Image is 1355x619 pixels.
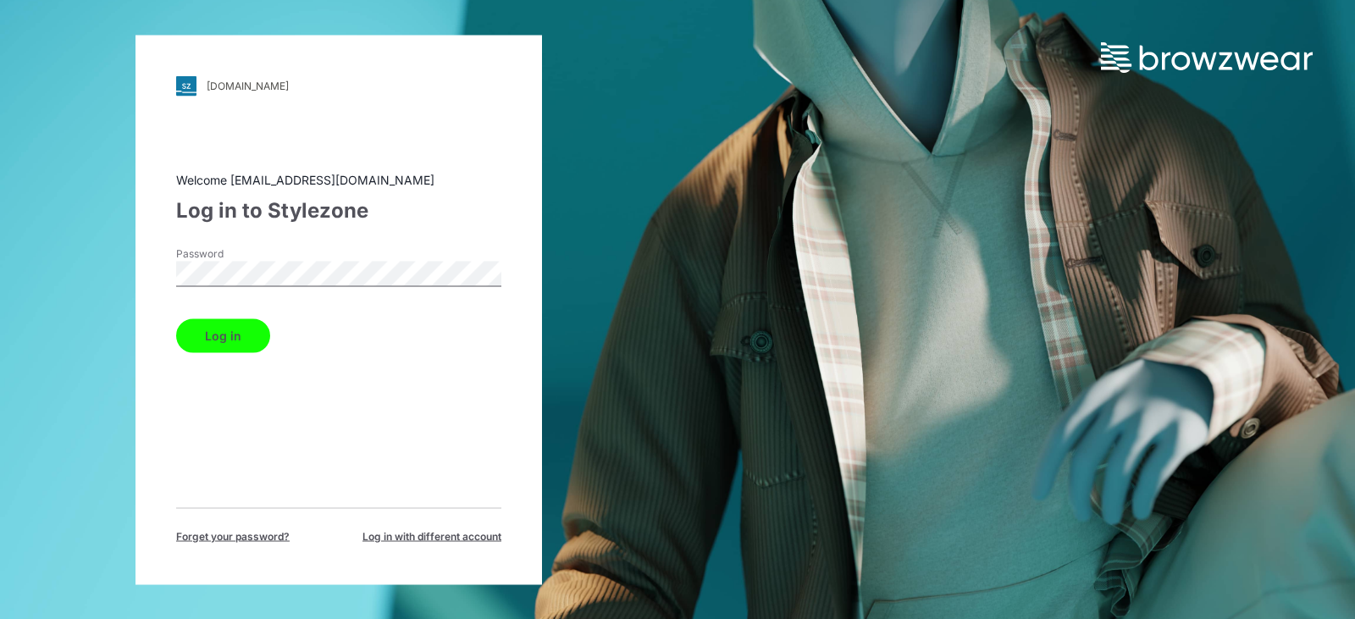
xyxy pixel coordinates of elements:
[1101,42,1313,73] img: browzwear-logo.73288ffb.svg
[362,528,501,544] span: Log in with different account
[207,80,289,92] div: [DOMAIN_NAME]
[176,246,295,261] label: Password
[176,318,270,352] button: Log in
[176,170,501,188] div: Welcome [EMAIL_ADDRESS][DOMAIN_NAME]
[176,195,501,225] div: Log in to Stylezone
[176,528,290,544] span: Forget your password?
[176,75,196,96] img: svg+xml;base64,PHN2ZyB3aWR0aD0iMjgiIGhlaWdodD0iMjgiIHZpZXdCb3g9IjAgMCAyOCAyOCIgZmlsbD0ibm9uZSIgeG...
[176,75,501,96] a: [DOMAIN_NAME]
